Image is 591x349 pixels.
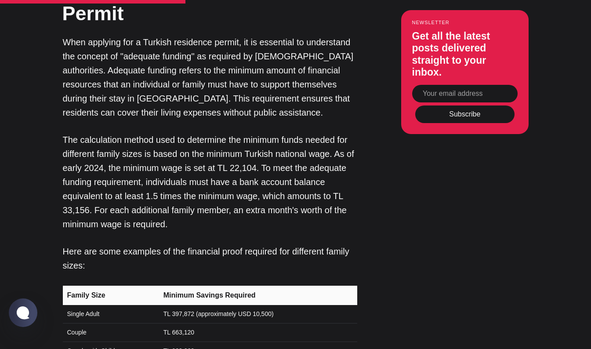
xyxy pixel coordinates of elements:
[63,305,158,324] td: Single Adult
[63,244,357,273] p: Here are some examples of the financial proof required for different family sizes:
[412,85,518,103] input: Your email address
[415,105,515,123] button: Subscribe
[412,30,518,79] h3: Get all the latest posts delivered straight to your inbox.
[63,323,158,342] td: Couple
[412,20,518,25] small: Newsletter
[158,286,357,305] th: Minimum Savings Required
[63,35,357,120] p: When applying for a Turkish residence permit, it is essential to understand the concept of "adequ...
[63,286,158,305] th: Family Size
[158,305,357,324] td: TL 397,872 (approximately USD 10,500)
[158,323,357,342] td: TL 663,120
[63,133,357,231] p: The calculation method used to determine the minimum funds needed for different family sizes is b...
